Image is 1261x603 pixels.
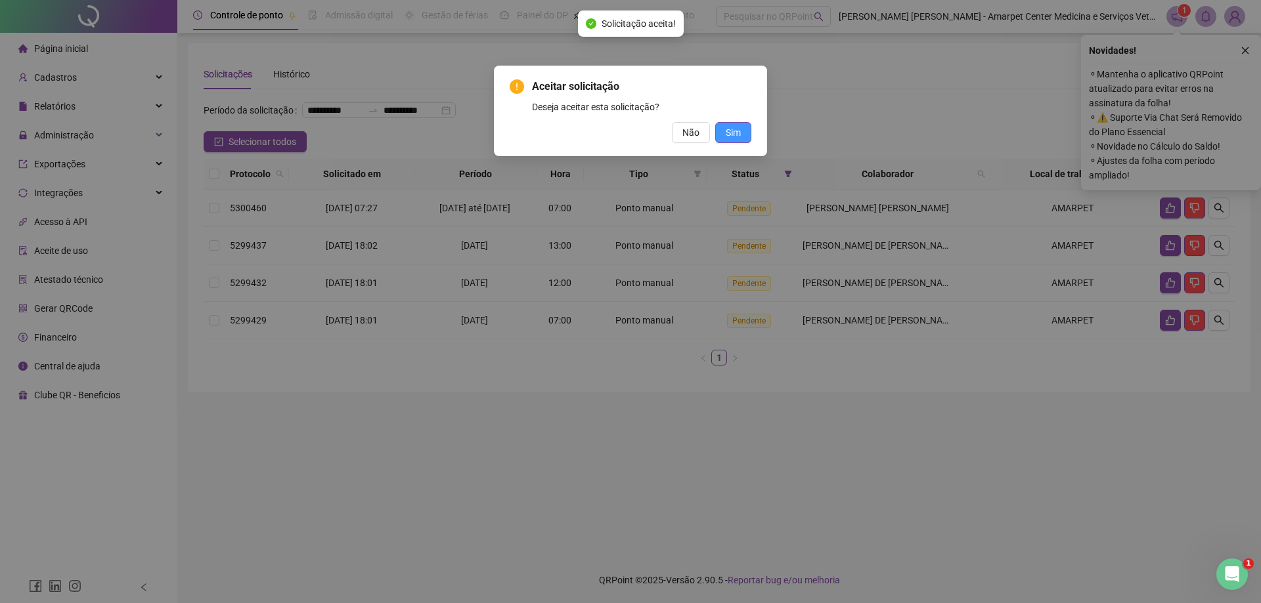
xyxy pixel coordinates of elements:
[532,79,751,94] span: Aceitar solicitação
[682,125,699,140] span: Não
[1243,558,1254,569] span: 1
[715,122,751,143] button: Sim
[532,100,751,114] div: Deseja aceitar esta solicitação?
[602,16,676,31] span: Solicitação aceita!
[726,125,741,140] span: Sim
[1216,558,1248,590] iframe: Intercom live chat
[510,79,524,94] span: exclamation-circle
[586,18,596,29] span: check-circle
[672,122,710,143] button: Não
